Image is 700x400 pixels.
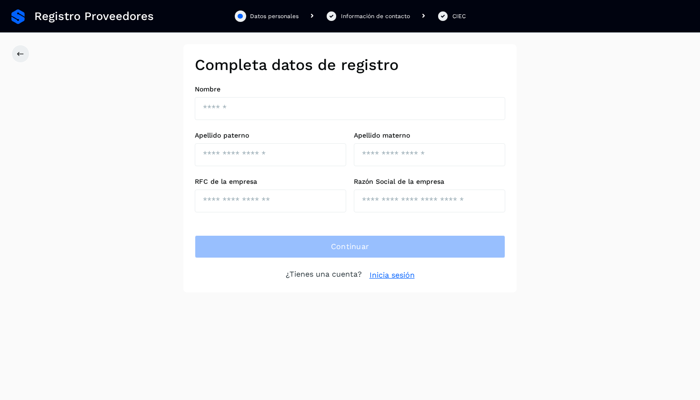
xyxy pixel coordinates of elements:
[195,56,505,74] h2: Completa datos de registro
[370,270,415,281] a: Inicia sesión
[195,85,505,93] label: Nombre
[195,235,505,258] button: Continuar
[250,12,299,20] div: Datos personales
[195,178,346,186] label: RFC de la empresa
[354,131,505,140] label: Apellido materno
[452,12,466,20] div: CIEC
[195,131,346,140] label: Apellido paterno
[354,178,505,186] label: Razón Social de la empresa
[286,270,362,281] p: ¿Tienes una cuenta?
[331,241,370,252] span: Continuar
[341,12,410,20] div: Información de contacto
[34,10,154,23] span: Registro Proveedores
